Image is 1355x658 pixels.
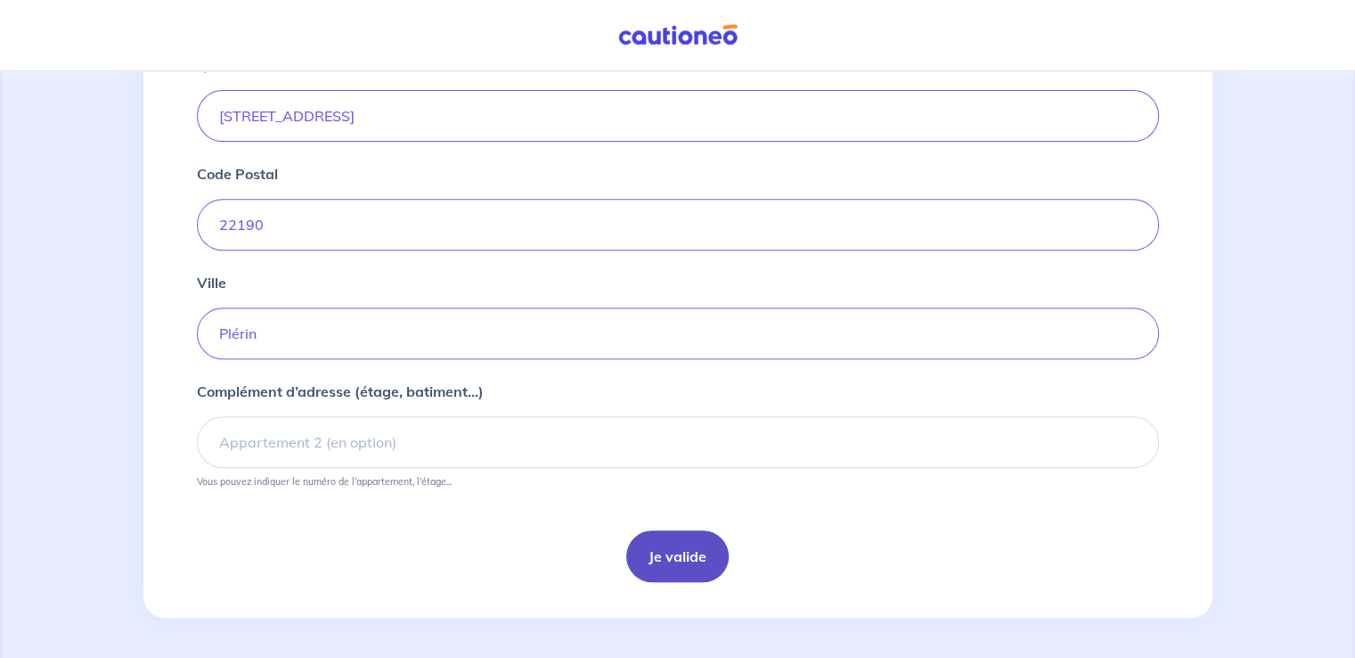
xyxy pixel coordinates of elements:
[626,531,729,582] button: Je valide
[197,416,1159,468] input: Appartement 2 (en option)
[197,272,226,293] p: Ville
[197,381,484,402] p: Complément d’adresse (étage, batiment...)
[197,163,278,185] p: Code Postal
[197,90,1159,142] input: Ex: 165 avenue de Bretagne
[197,475,452,488] p: Vous pouvez indiquer le numéro de l’appartement, l’étage...
[197,199,1159,251] input: Ex: 59000
[611,24,745,46] img: Cautioneo
[197,308,1159,359] input: Ex: Lille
